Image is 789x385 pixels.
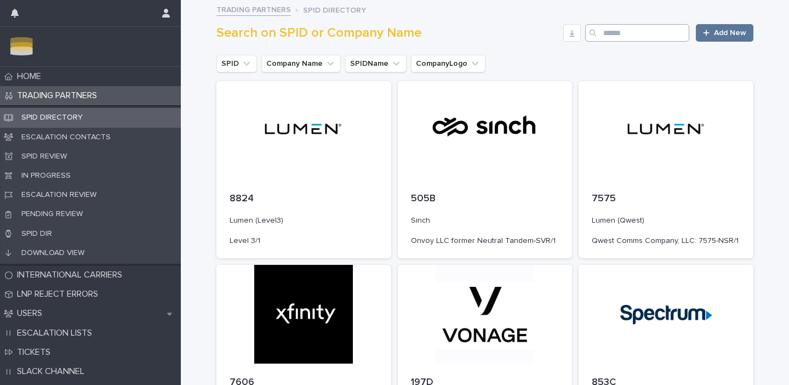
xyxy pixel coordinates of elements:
p: ESCALATION CONTACTS [13,132,119,143]
p: Onvoy LLC former Neutral Tandem-SVR/1 [411,236,559,246]
p: SPID REVIEW [13,151,76,162]
p: LNP REJECT ERRORS [13,289,107,299]
input: Search [585,24,689,42]
p: TICKETS [13,347,59,358]
p: PENDING REVIEW [13,209,92,219]
p: 8824 [230,193,378,205]
a: 7575Lumen (Qwest)Qwest Comms Company, LLC: 7575-NSR/1 [579,81,753,258]
span: Add New [714,29,746,37]
a: 505BSinchOnvoy LLC former Neutral Tandem-SVR/1 [398,81,573,258]
p: Qwest Comms Company, LLC: 7575-NSR/1 [592,236,740,246]
p: 505B [411,193,559,205]
p: TRADING PARTNERS [13,90,106,101]
button: SPIDName [345,55,407,72]
p: SPID DIR [13,229,61,239]
img: 8jvmU2ehTfO3R9mICSci [9,36,35,58]
span: Sinch [411,217,430,224]
button: SPID [216,55,257,72]
p: SPID DIRECTORY [303,3,366,16]
p: 7575 [592,193,740,205]
span: Lumen (Qwest) [592,217,644,224]
h1: Search on SPID or Company Name [216,25,559,41]
p: Level 3/1 [230,236,378,246]
p: ESCALATION LISTS [13,328,101,338]
span: Lumen (Level3) [230,217,283,224]
p: DOWNLOAD VIEW [13,248,93,258]
button: Company Name [261,55,341,72]
p: HOME [13,71,50,82]
p: IN PROGRESS [13,171,79,181]
p: INTERNATIONAL CARRIERS [13,270,131,280]
p: SPID DIRECTORY [13,112,92,123]
a: TRADING PARTNERS [216,2,291,16]
a: 8824Lumen (Level3)Level 3/1 [216,81,391,258]
button: CompanyLogo [411,55,485,72]
p: SLACK CHANNEL [13,366,93,377]
p: ESCALATION REVIEW [13,190,105,200]
a: Add New [696,24,753,42]
p: USERS [13,308,51,319]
